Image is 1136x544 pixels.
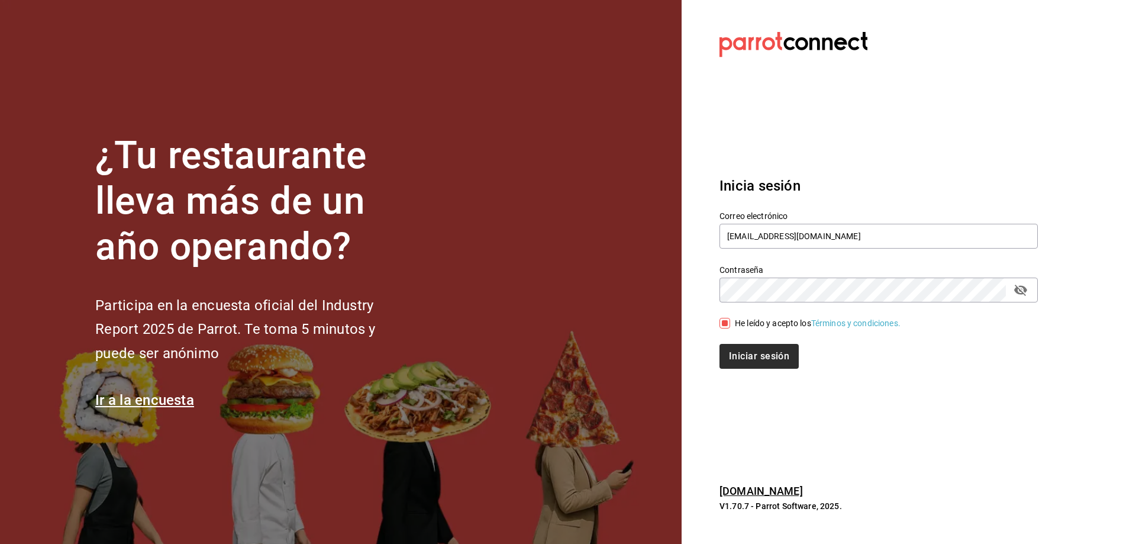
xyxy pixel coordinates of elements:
[735,317,901,330] div: He leído y acepto los
[95,294,415,366] h2: Participa en la encuesta oficial del Industry Report 2025 de Parrot. Te toma 5 minutos y puede se...
[95,392,194,408] a: Ir a la encuesta
[811,318,901,328] a: Términos y condiciones.
[719,224,1038,249] input: Ingresa tu correo electrónico
[719,344,799,369] button: Iniciar sesión
[719,266,1038,274] label: Contraseña
[719,212,1038,220] label: Correo electrónico
[719,500,1038,512] p: V1.70.7 - Parrot Software, 2025.
[95,133,415,269] h1: ¿Tu restaurante lleva más de un año operando?
[719,175,1038,197] h3: Inicia sesión
[1011,280,1031,300] button: passwordField
[719,485,803,497] a: [DOMAIN_NAME]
